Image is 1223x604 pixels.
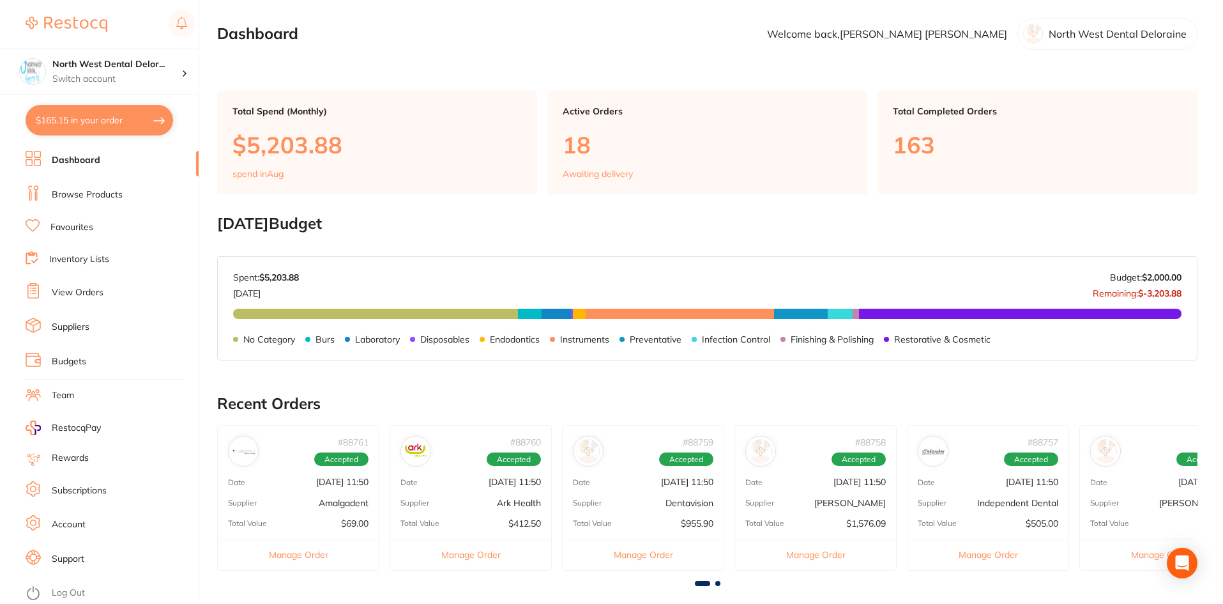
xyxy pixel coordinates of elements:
[228,499,257,507] p: Supplier
[918,519,957,528] p: Total Value
[1142,272,1181,283] strong: $2,000.00
[877,91,1197,194] a: Total Completed Orders163
[1093,439,1118,463] img: Adam Dental
[26,421,41,435] img: RestocqPay
[217,91,537,194] a: Total Spend (Monthly)$5,203.88spend inAug
[1090,499,1119,507] p: Supplier
[232,132,522,158] p: $5,203.88
[228,519,267,528] p: Total Value
[338,437,368,447] p: # 88761
[231,439,255,463] img: Amalgadent
[681,518,713,529] p: $955.90
[217,395,1197,413] h2: Recent Orders
[745,519,784,528] p: Total Value
[52,321,89,334] a: Suppliers
[26,10,107,39] a: Restocq Logo
[893,106,1182,116] p: Total Completed Orders
[52,355,86,368] a: Budgets
[1138,288,1181,299] strong: $-3,203.88
[576,439,600,463] img: Dentavision
[52,389,74,402] a: Team
[314,453,368,467] span: Accepted
[659,453,713,467] span: Accepted
[767,28,1007,40] p: Welcome back, [PERSON_NAME] [PERSON_NAME]
[233,283,299,298] p: [DATE]
[563,169,633,179] p: Awaiting delivery
[1090,478,1107,487] p: Date
[893,132,1182,158] p: 163
[510,437,541,447] p: # 88760
[217,25,298,43] h2: Dashboard
[420,334,469,345] p: Disposables
[390,539,551,570] button: Manage Order
[20,59,45,84] img: North West Dental Deloraine
[52,154,100,167] a: Dashboard
[355,334,400,345] p: Laboratory
[855,437,886,447] p: # 88758
[1004,453,1058,467] span: Accepted
[573,519,612,528] p: Total Value
[52,484,107,497] a: Subscriptions
[560,334,609,345] p: Instruments
[52,518,86,531] a: Account
[26,421,101,435] a: RestocqPay
[52,553,84,566] a: Support
[400,519,439,528] p: Total Value
[1049,28,1187,40] p: North West Dental Deloraine
[497,498,541,508] p: Ark Health
[341,518,368,529] p: $69.00
[977,498,1058,508] p: Independent Dental
[833,477,886,487] p: [DATE] 11:50
[918,478,935,487] p: Date
[26,105,173,136] button: $165.15 in your order
[26,584,195,604] button: Log Out
[832,453,886,467] span: Accepted
[52,189,123,201] a: Browse Products
[52,422,101,435] span: RestocqPay
[217,215,1197,233] h2: [DATE] Budget
[791,334,874,345] p: Finishing & Polishing
[52,286,103,299] a: View Orders
[661,477,713,487] p: [DATE] 11:50
[573,478,590,487] p: Date
[563,132,852,158] p: 18
[894,334,991,345] p: Restorative & Cosmetic
[563,539,724,570] button: Manage Order
[665,498,713,508] p: Dentavision
[908,539,1068,570] button: Manage Order
[50,221,93,234] a: Favourites
[315,334,335,345] p: Burs
[547,91,867,194] a: Active Orders18Awaiting delivery
[52,452,89,465] a: Rewards
[1110,272,1181,283] p: Budget:
[508,518,541,529] p: $412.50
[52,73,181,86] p: Switch account
[232,169,284,179] p: spend in Aug
[487,453,541,467] span: Accepted
[748,439,773,463] img: Henry Schein Halas
[26,17,107,32] img: Restocq Logo
[630,334,681,345] p: Preventative
[218,539,379,570] button: Manage Order
[489,477,541,487] p: [DATE] 11:50
[52,58,181,71] h4: North West Dental Deloraine
[745,499,774,507] p: Supplier
[702,334,770,345] p: Infection Control
[745,478,763,487] p: Date
[573,499,602,507] p: Supplier
[52,587,85,600] a: Log Out
[1026,518,1058,529] p: $505.00
[319,498,368,508] p: Amalgadent
[735,539,896,570] button: Manage Order
[233,272,299,283] p: Spent:
[563,106,852,116] p: Active Orders
[918,499,946,507] p: Supplier
[1090,519,1129,528] p: Total Value
[846,518,886,529] p: $1,576.09
[490,334,540,345] p: Endodontics
[921,439,945,463] img: Independent Dental
[814,498,886,508] p: [PERSON_NAME]
[404,439,428,463] img: Ark Health
[243,334,295,345] p: No Category
[49,253,109,266] a: Inventory Lists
